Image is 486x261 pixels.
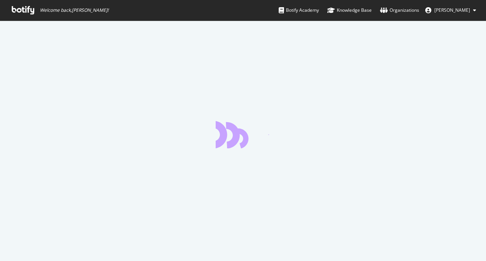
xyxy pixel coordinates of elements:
[434,7,470,13] span: Marcel Köhler
[279,6,319,14] div: Botify Academy
[327,6,372,14] div: Knowledge Base
[419,4,482,16] button: [PERSON_NAME]
[380,6,419,14] div: Organizations
[40,7,109,13] span: Welcome back, [PERSON_NAME] !
[216,121,270,148] div: animation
